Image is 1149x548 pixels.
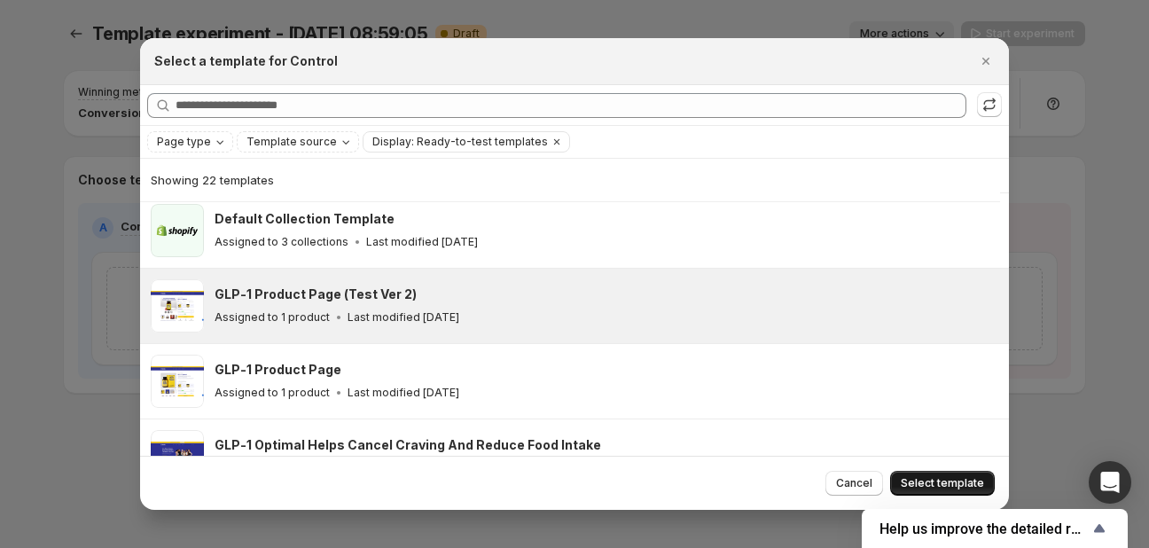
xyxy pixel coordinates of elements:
span: Help us improve the detailed report for A/B campaigns [879,521,1089,537]
p: Assigned to 1 product [215,386,330,400]
span: Template source [246,135,337,149]
span: Display: Ready-to-test templates [372,135,548,149]
button: Page type [148,132,232,152]
span: Showing 22 templates [151,173,274,187]
p: Last modified [DATE] [366,235,478,249]
p: Last modified [DATE] [348,386,459,400]
button: Cancel [825,471,883,496]
button: Show survey - Help us improve the detailed report for A/B campaigns [879,518,1110,539]
button: Select template [890,471,995,496]
h3: Default Collection Template [215,210,395,228]
img: Default Collection Template [151,204,204,257]
span: Select template [901,476,984,490]
h3: GLP-1 Product Page (Test Ver 2) [215,286,417,303]
span: Page type [157,135,211,149]
button: Clear [548,132,566,152]
div: Open Intercom Messenger [1089,461,1131,504]
p: Assigned to 1 product [215,310,330,325]
button: Close [973,49,998,74]
button: Template source [238,132,358,152]
h3: GLP-1 Optimal Helps Cancel Craving And Reduce Food Intake [215,436,601,454]
p: Assigned to 3 collections [215,235,348,249]
p: Last modified [DATE] [348,310,459,325]
h3: GLP-1 Product Page [215,361,341,379]
h2: Select a template for Control [154,52,338,70]
button: Display: Ready-to-test templates [363,132,548,152]
span: Cancel [836,476,872,490]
